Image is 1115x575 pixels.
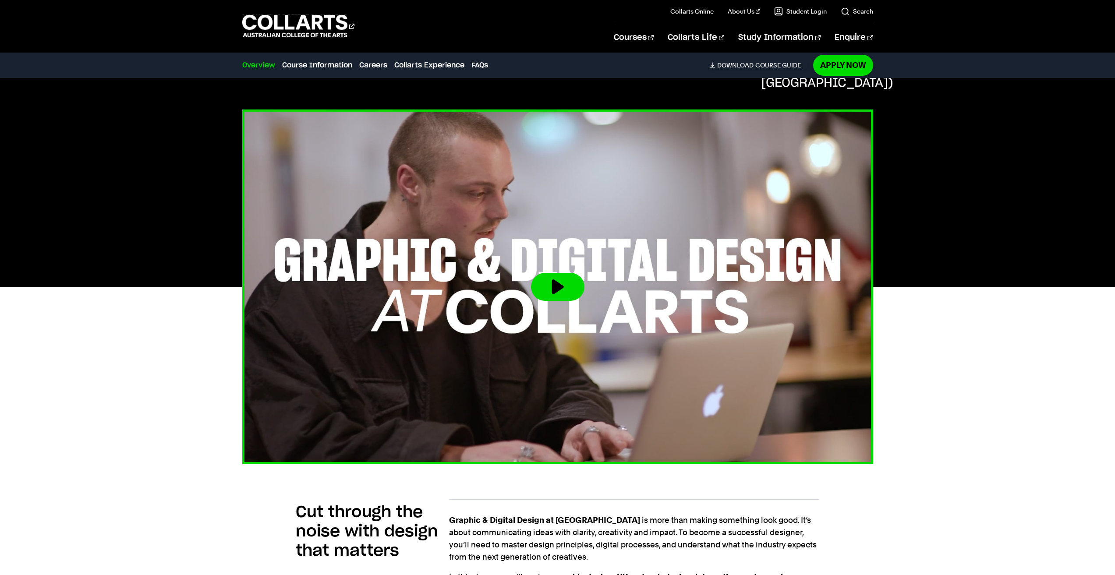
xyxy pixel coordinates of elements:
a: FAQs [471,60,488,71]
a: Collarts Life [668,23,724,52]
a: Enquire [835,23,873,52]
div: Go to homepage [242,14,354,39]
strong: Graphic & Digital Design at [GEOGRAPHIC_DATA] [449,515,640,525]
a: Overview [242,60,275,71]
p: is more than making something look good. It’s about communicating ideas with clarity, creativity ... [449,514,819,563]
a: Apply Now [813,55,873,75]
a: Careers [359,60,387,71]
h2: Cut through the noise with design that matters [296,503,449,561]
a: Collarts Experience [394,60,464,71]
a: Student Login [774,7,827,16]
a: DownloadCourse Guide [709,61,808,69]
a: Study Information [738,23,821,52]
span: Download [717,61,754,69]
a: Courses [614,23,654,52]
a: Search [841,7,873,16]
a: About Us [728,7,760,16]
a: Course Information [282,60,352,71]
a: Collarts Online [670,7,714,16]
